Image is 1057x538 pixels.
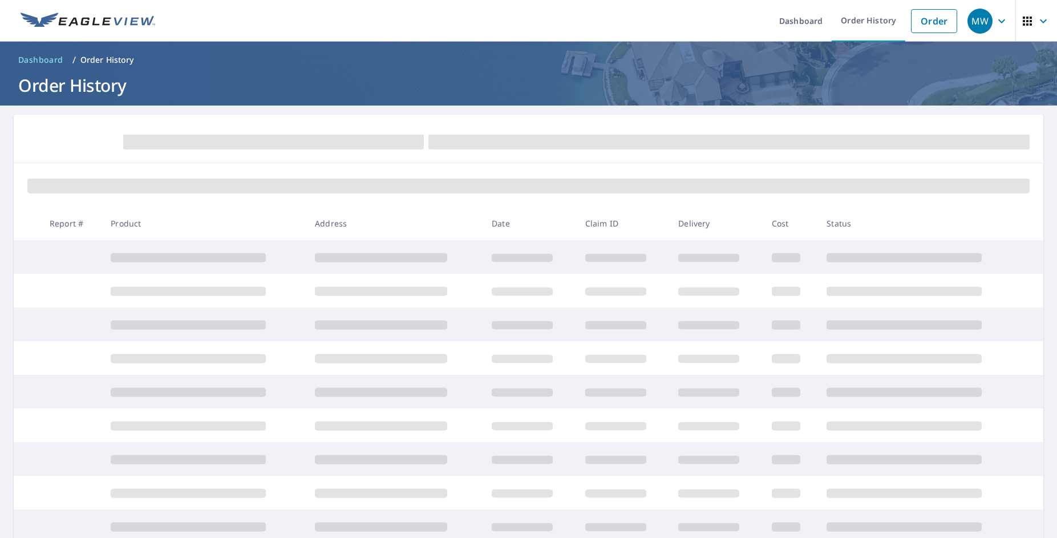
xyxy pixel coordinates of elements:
span: Dashboard [18,54,63,66]
h1: Order History [14,74,1043,97]
th: Claim ID [576,207,670,240]
th: Status [817,207,1022,240]
img: EV Logo [21,13,155,30]
th: Address [306,207,483,240]
th: Product [102,207,306,240]
a: Order [911,9,957,33]
a: Dashboard [14,51,68,69]
th: Cost [763,207,817,240]
th: Delivery [669,207,763,240]
div: MW [967,9,993,34]
p: Order History [80,54,134,66]
th: Date [483,207,576,240]
li: / [72,53,76,67]
nav: breadcrumb [14,51,1043,69]
th: Report # [41,207,102,240]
